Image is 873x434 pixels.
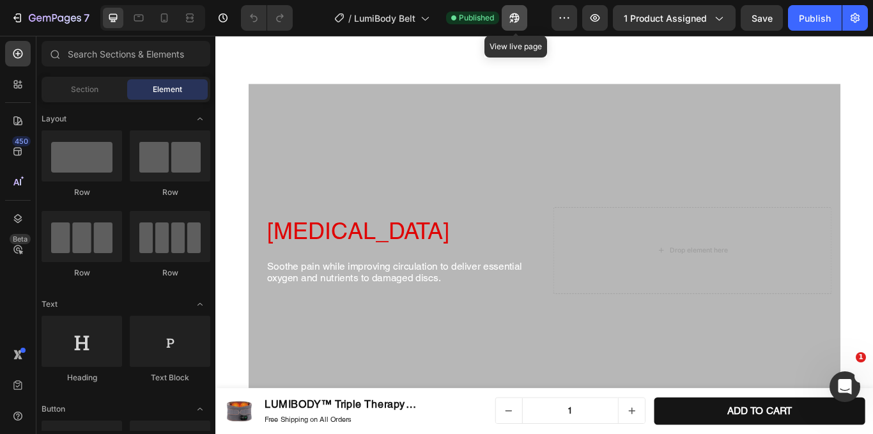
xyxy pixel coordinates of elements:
[84,10,89,26] p: 7
[42,41,210,66] input: Search Sections & Elements
[5,5,95,31] button: 7
[12,136,31,146] div: 450
[42,267,122,279] div: Row
[613,5,736,31] button: 1 product assigned
[741,5,783,31] button: Save
[42,298,58,310] span: Text
[42,113,66,125] span: Layout
[42,403,65,415] span: Button
[752,13,773,24] span: Save
[241,5,293,31] div: Undo/Redo
[788,5,842,31] button: Publish
[354,12,415,25] span: LumiBody Belt
[42,187,122,198] div: Row
[10,234,31,244] div: Beta
[60,262,362,290] p: Soothe pain while improving circulation to deliver essential oxygen and nutrients to damaged discs.
[71,84,98,95] span: Section
[190,294,210,314] span: Toggle open
[530,245,598,256] div: Drop element here
[215,36,873,434] iframe: Design area
[459,12,494,24] span: Published
[59,210,363,245] h2: [MEDICAL_DATA]
[856,352,866,362] span: 1
[130,372,210,384] div: Text Block
[130,187,210,198] div: Row
[153,84,182,95] span: Element
[799,12,831,25] div: Publish
[830,371,860,402] iframe: Intercom live chat
[130,267,210,279] div: Row
[190,399,210,419] span: Toggle open
[42,372,122,384] div: Heading
[190,109,210,129] span: Toggle open
[348,12,352,25] span: /
[624,12,707,25] span: 1 product assigned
